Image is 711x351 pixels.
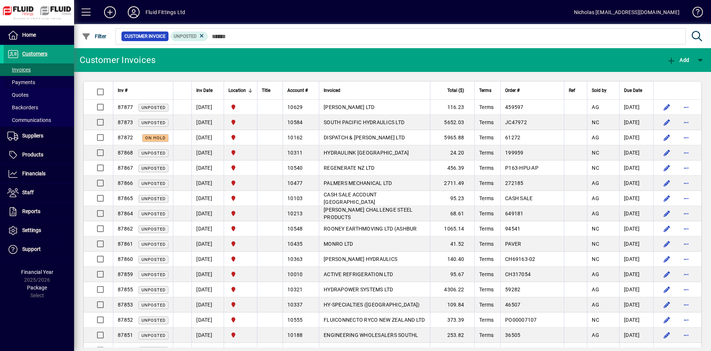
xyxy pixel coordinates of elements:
span: 10311 [287,150,303,156]
span: AG [592,135,599,140]
button: Edit [661,284,673,295]
span: Settings [22,227,41,233]
span: 87860 [118,256,133,262]
span: Unposted [141,166,166,171]
span: 87853 [118,302,133,308]
span: Terms [479,332,494,338]
td: [DATE] [619,221,653,236]
a: Backorders [4,101,74,114]
span: NC [592,256,599,262]
span: 87868 [118,150,133,156]
button: Profile [122,6,146,19]
button: More options [680,253,692,265]
span: Terms [479,165,494,171]
td: 95.67 [430,267,474,282]
div: Inv Date [196,86,219,95]
span: CHRISTCHURCH [228,103,253,111]
span: FLUICONNECTO RYCO NEW ZEALAND LTD [324,317,425,323]
span: MONRO LTD [324,241,353,247]
td: 95.23 [430,191,474,206]
button: More options [680,116,692,128]
button: Edit [661,238,673,250]
span: 10337 [287,302,303,308]
span: 59282 [505,287,520,292]
span: Unposted [141,333,166,338]
td: [DATE] [191,328,224,343]
span: Due Date [624,86,642,95]
span: Unposted [141,212,166,216]
a: Knowledge Base [687,1,702,26]
span: Reports [22,208,40,214]
a: Home [4,26,74,44]
div: Nicholas [EMAIL_ADDRESS][DOMAIN_NAME] [574,6,680,18]
span: 10188 [287,332,303,338]
button: More options [680,101,692,113]
div: Inv # [118,86,168,95]
span: Unposted [141,272,166,277]
span: Terms [479,104,494,110]
div: Ref [569,86,583,95]
button: More options [680,132,692,143]
span: AG [592,271,599,277]
span: Terms [479,302,494,308]
span: Backorders [7,105,38,110]
td: [DATE] [191,221,224,236]
td: [DATE] [191,115,224,130]
span: Unposted [141,288,166,292]
td: [DATE] [191,145,224,160]
span: [PERSON_NAME] LTD [324,104,374,110]
td: [DATE] [191,297,224,312]
span: 87862 [118,226,133,232]
td: 1065.14 [430,221,474,236]
span: NC [592,241,599,247]
button: More options [680,299,692,311]
span: NC [592,119,599,125]
span: 10103 [287,195,303,201]
span: 459597 [505,104,524,110]
div: Title [262,86,278,95]
span: AG [592,211,599,216]
span: 87855 [118,287,133,292]
span: NC [592,226,599,232]
span: CHRISTCHURCH [228,316,253,324]
span: 61272 [505,135,520,140]
span: 272185 [505,180,524,186]
span: Invoices [7,67,31,73]
button: More options [680,177,692,189]
span: NC [592,317,599,323]
span: CHRISTCHURCH [228,331,253,339]
span: CHRISTCHURCH [228,255,253,263]
span: 10213 [287,211,303,216]
span: CHRISTCHURCH [228,209,253,218]
span: 87866 [118,180,133,186]
span: CHRISTCHURCH [228,118,253,126]
a: Staff [4,183,74,202]
span: Payments [7,79,35,85]
span: REGENERATE NZ LTD [324,165,374,171]
span: CHRISTCHURCH [228,179,253,187]
span: [PERSON_NAME] HYDRAULICS [324,256,397,262]
span: CHRISTCHURCH [228,133,253,142]
span: AG [592,287,599,292]
span: Unposted [174,34,197,39]
td: [DATE] [619,252,653,267]
button: Filter [80,30,109,43]
span: Unposted [141,196,166,201]
span: CASH SALE ACCOUNT [GEOGRAPHIC_DATA] [324,192,377,205]
span: 87861 [118,241,133,247]
button: More options [680,147,692,159]
td: [DATE] [619,115,653,130]
a: Reports [4,202,74,221]
td: [DATE] [619,176,653,191]
span: 46507 [505,302,520,308]
span: CHRISTCHURCH [228,240,253,248]
button: Add [665,53,691,67]
td: [DATE] [619,297,653,312]
span: Communications [7,117,51,123]
span: 10584 [287,119,303,125]
span: CASH SALE [505,195,533,201]
td: [DATE] [619,145,653,160]
span: JC47972 [505,119,527,125]
span: Financials [22,170,46,176]
span: Terms [479,287,494,292]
